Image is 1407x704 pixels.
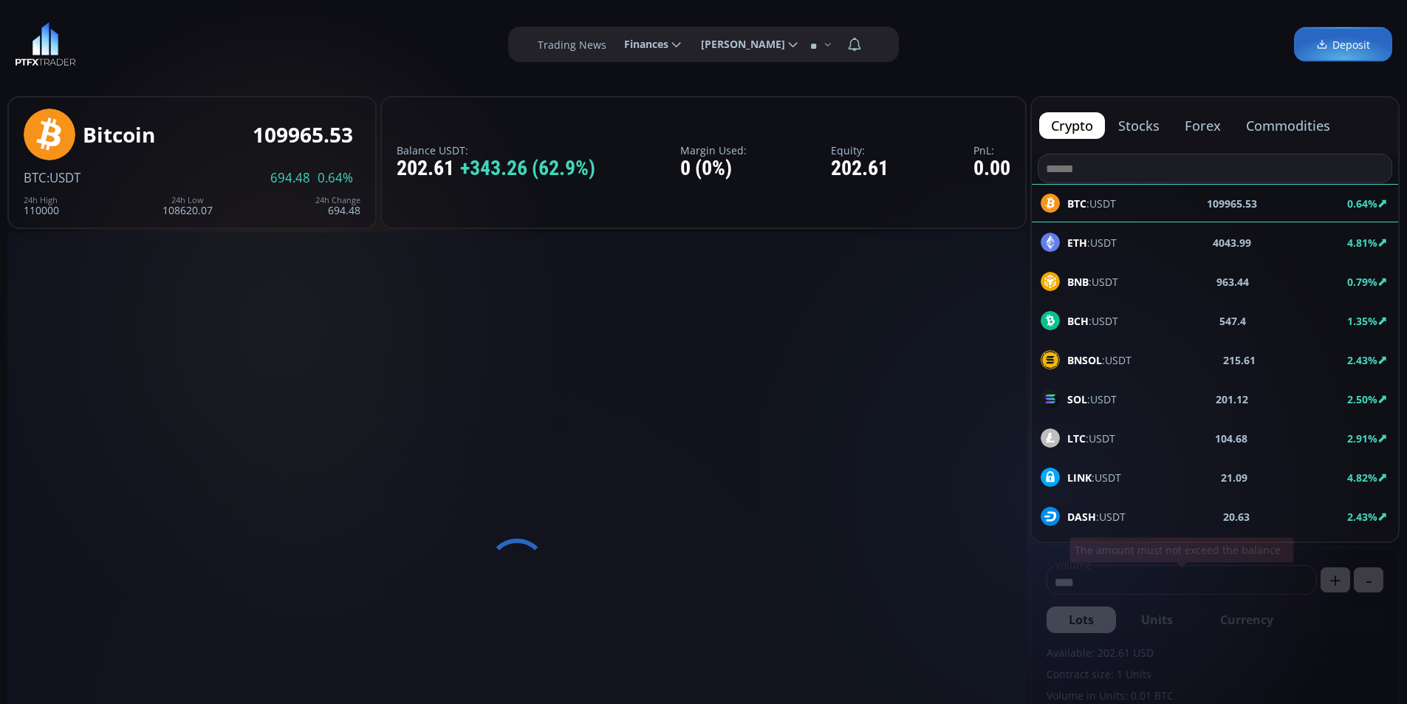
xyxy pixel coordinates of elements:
[1039,112,1105,139] button: crypto
[1067,392,1117,407] span: :USDT
[1067,314,1089,328] b: BCH
[162,196,213,205] div: 24h Low
[1067,509,1126,524] span: :USDT
[1067,510,1096,524] b: DASH
[1067,313,1118,329] span: :USDT
[973,145,1010,156] label: PnL:
[973,157,1010,180] div: 0.00
[1067,352,1132,368] span: :USDT
[1347,275,1377,289] b: 0.79%
[1347,392,1377,406] b: 2.50%
[1221,470,1247,485] b: 21.09
[1347,510,1377,524] b: 2.43%
[162,196,213,216] div: 108620.07
[24,169,47,186] span: BTC
[1316,37,1370,52] span: Deposit
[15,22,76,66] img: LOGO
[1067,431,1115,446] span: :USDT
[83,123,155,146] div: Bitcoin
[1106,112,1171,139] button: stocks
[1067,236,1087,250] b: ETH
[1067,471,1092,485] b: LINK
[315,196,360,205] div: 24h Change
[47,169,81,186] span: :USDT
[24,196,59,216] div: 110000
[1223,509,1250,524] b: 20.63
[1216,392,1248,407] b: 201.12
[1067,274,1118,290] span: :USDT
[1219,313,1246,329] b: 547.4
[831,145,889,156] label: Equity:
[1347,236,1377,250] b: 4.81%
[1067,235,1117,250] span: :USDT
[1347,314,1377,328] b: 1.35%
[680,157,747,180] div: 0 (0%)
[460,157,595,180] span: +343.26 (62.9%)
[1234,112,1342,139] button: commodities
[318,171,353,185] span: 0.64%
[1213,235,1251,250] b: 4043.99
[1216,274,1249,290] b: 963.44
[614,30,668,59] span: Finances
[253,123,353,146] div: 109965.53
[1067,392,1087,406] b: SOL
[1067,275,1089,289] b: BNB
[1067,353,1102,367] b: BNSOL
[1067,470,1121,485] span: :USDT
[1347,353,1377,367] b: 2.43%
[1347,431,1377,445] b: 2.91%
[397,157,595,180] div: 202.61
[1067,431,1086,445] b: LTC
[538,37,606,52] label: Trading News
[315,196,360,216] div: 694.48
[1173,112,1233,139] button: forex
[691,30,785,59] span: [PERSON_NAME]
[1223,352,1256,368] b: 215.61
[680,145,747,156] label: Margin Used:
[1347,471,1377,485] b: 4.82%
[1294,27,1392,62] a: Deposit
[270,171,310,185] span: 694.48
[24,196,59,205] div: 24h High
[1215,431,1247,446] b: 104.68
[831,157,889,180] div: 202.61
[397,145,595,156] label: Balance USDT:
